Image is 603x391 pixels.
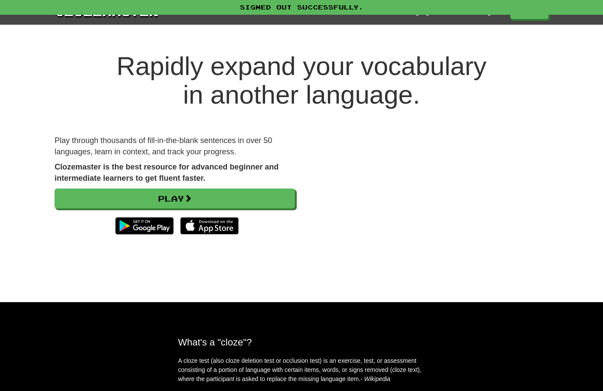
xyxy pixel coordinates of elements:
[55,163,279,182] strong: Clozemaster is the best resource for advanced beginner and intermediate learners to get fluent fa...
[178,337,425,348] h2: What's a "cloze"?
[55,135,295,157] p: Play through thousands of fill-in-the-blank sentences in over 50 languages, learn in context, and...
[111,213,178,239] img: Get it on Google Play
[360,375,390,382] em: - Wikipedia
[180,217,239,235] img: Download_on_the_App_Store_Badge_US-UK_135x40-25178aeef6eb6b83b96f5f2d004eda3bffbb37122de64afbaef7...
[55,189,295,209] a: Play
[178,356,425,384] p: A cloze test (also cloze deletion test or occlusion test) is an exercise, test, or assessment con...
